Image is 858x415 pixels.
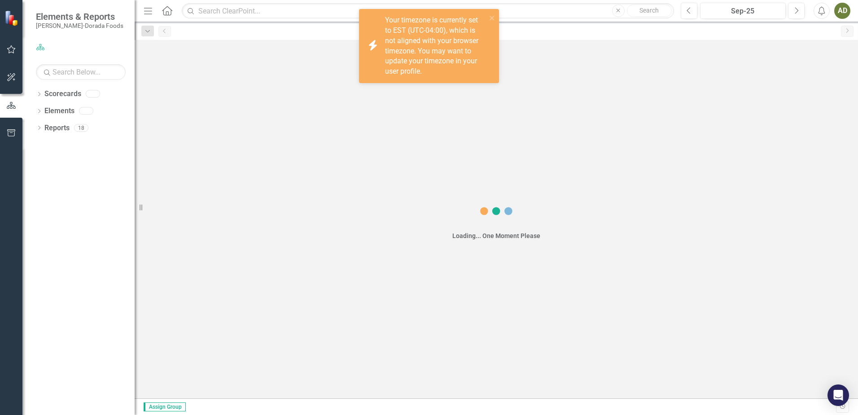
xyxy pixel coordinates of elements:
span: Assign Group [144,402,186,411]
div: Sep-25 [703,6,783,17]
button: Search [627,4,672,17]
a: Scorecards [44,89,81,99]
button: Sep-25 [700,3,786,19]
div: Your timezone is currently set to EST (UTC-04:00), which is not aligned with your browser timezon... [385,15,486,77]
button: close [489,13,495,23]
small: [PERSON_NAME]-Dorada Foods [36,22,123,29]
input: Search ClearPoint... [182,3,674,19]
input: Search Below... [36,64,126,80]
img: ClearPoint Strategy [4,10,20,26]
a: Elements [44,106,74,116]
div: 18 [74,124,88,132]
span: Elements & Reports [36,11,123,22]
a: Reports [44,123,70,133]
div: Loading... One Moment Please [452,231,540,240]
span: Search [639,7,659,14]
div: Open Intercom Messenger [827,384,849,406]
button: AD [834,3,850,19]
